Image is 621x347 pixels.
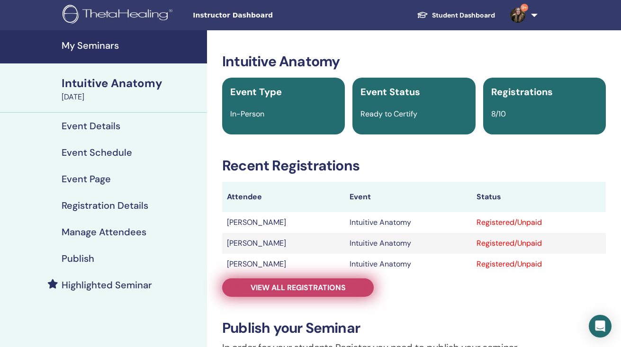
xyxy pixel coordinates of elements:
[222,212,345,233] td: [PERSON_NAME]
[589,315,612,338] div: Open Intercom Messenger
[56,75,207,103] a: Intuitive Anatomy[DATE]
[521,4,528,11] span: 9+
[417,11,428,19] img: graduation-cap-white.svg
[345,233,472,254] td: Intuitive Anatomy
[409,7,503,24] a: Student Dashboard
[510,8,525,23] img: default.jpg
[62,147,132,158] h4: Event Schedule
[477,238,601,249] div: Registered/Unpaid
[345,212,472,233] td: Intuitive Anatomy
[477,217,601,228] div: Registered/Unpaid
[230,86,282,98] span: Event Type
[360,109,417,119] span: Ready to Certify
[222,53,606,70] h3: Intuitive Anatomy
[222,157,606,174] h3: Recent Registrations
[62,200,148,211] h4: Registration Details
[222,278,374,297] a: View all registrations
[251,283,346,293] span: View all registrations
[62,75,201,91] div: Intuitive Anatomy
[222,254,345,275] td: [PERSON_NAME]
[62,173,111,185] h4: Event Page
[345,182,472,212] th: Event
[222,320,606,337] h3: Publish your Seminar
[477,258,601,270] div: Registered/Unpaid
[63,5,176,26] img: logo.png
[62,226,146,238] h4: Manage Attendees
[491,109,506,119] span: 8/10
[230,109,264,119] span: In-Person
[222,233,345,254] td: [PERSON_NAME]
[345,254,472,275] td: Intuitive Anatomy
[491,86,553,98] span: Registrations
[472,182,606,212] th: Status
[193,10,335,20] span: Instructor Dashboard
[62,91,201,103] div: [DATE]
[360,86,420,98] span: Event Status
[62,279,152,291] h4: Highlighted Seminar
[222,182,345,212] th: Attendee
[62,253,94,264] h4: Publish
[62,40,201,51] h4: My Seminars
[62,120,120,132] h4: Event Details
